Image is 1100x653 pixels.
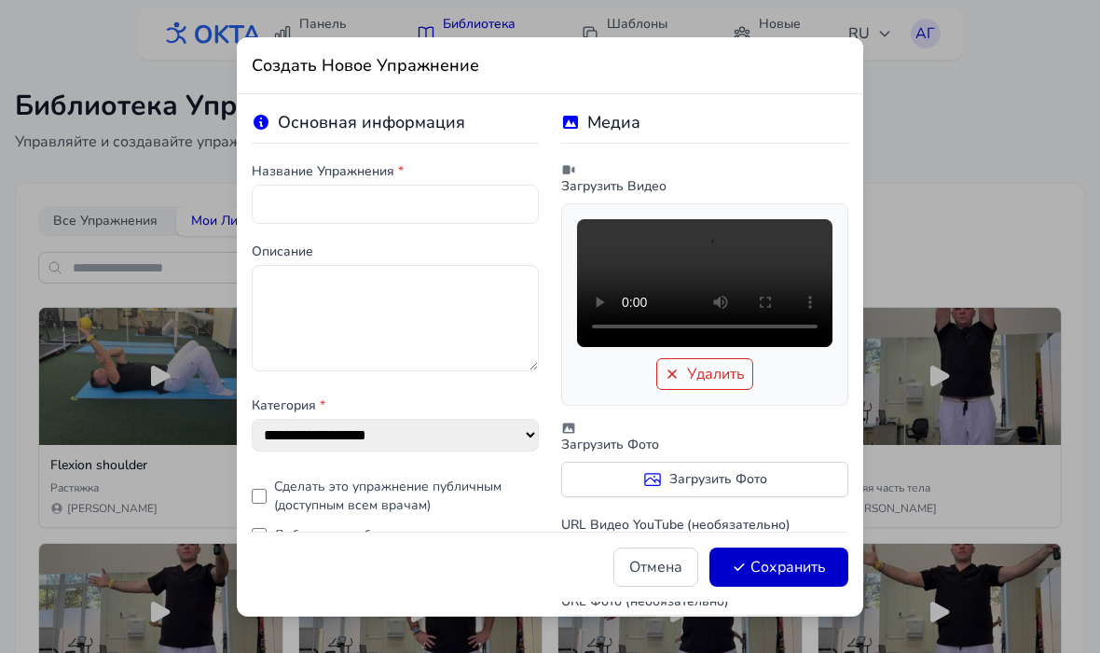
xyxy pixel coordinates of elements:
[274,478,539,515] label: Сделать это упражнение публичным (доступным всем врачам)
[252,52,848,78] h2: Создать Новое Упражнение
[274,526,416,545] label: Добавить в избранное
[252,396,539,415] label: Категория
[561,421,848,454] label: Загрузить Фото
[656,358,753,390] button: Удалить
[561,109,848,144] h3: Медиа
[252,109,539,144] h3: Основная информация
[561,516,848,535] label: URL Видео YouTube (необязательно)
[252,162,539,181] label: Название Упражнения
[709,548,848,587] button: Сохранить
[561,162,848,196] label: Загрузить Видео
[561,592,848,611] label: URL Фото (необязательно)
[561,462,848,497] label: Загрузить Фото
[613,548,698,587] button: Отмена
[252,243,539,261] label: Описание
